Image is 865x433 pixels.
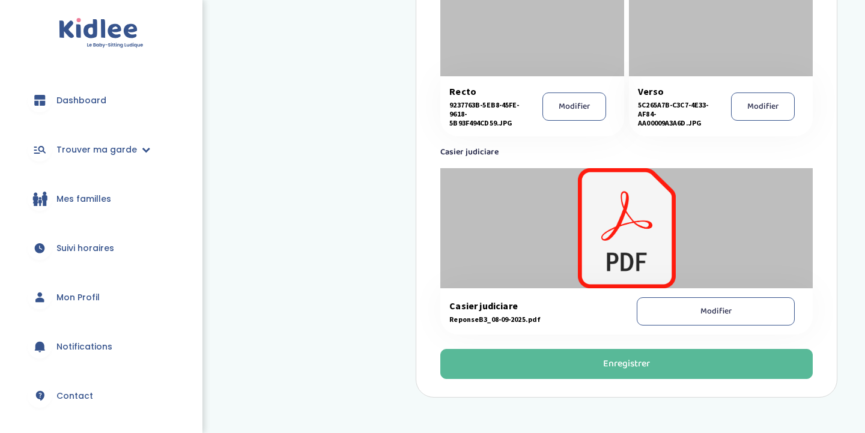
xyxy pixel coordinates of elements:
[56,94,106,107] span: Dashboard
[56,193,111,205] span: Mes familles
[59,18,144,49] img: logo.svg
[603,357,650,371] div: Enregistrer
[56,390,93,402] span: Contact
[638,100,709,127] span: 5C265A7B-C3C7-4E33-AF84-AA00009A3A6D.JPG
[18,177,184,220] a: Mes familles
[440,349,813,379] button: Enregistrer
[638,85,709,97] span: Verso
[731,92,795,121] button: Modifier
[542,92,606,121] button: Modifier
[18,325,184,368] a: Notifications
[18,128,184,171] a: Trouver ma garde
[449,100,521,127] span: 9237763B-5EB8-45FE-9618-5B93F494CD59.JPG
[18,79,184,122] a: Dashboard
[637,297,795,326] button: Modifier
[449,85,521,97] span: Recto
[56,144,137,156] span: Trouver ma garde
[56,291,100,304] span: Mon Profil
[449,300,616,312] span: Casier judiciare
[18,276,184,319] a: Mon Profil
[56,242,114,255] span: Suivi horaires
[18,226,184,270] a: Suivi horaires
[440,146,813,159] label: Casier judiciare
[56,341,112,353] span: Notifications
[449,315,616,324] span: ReponseB3_08-09-2025.pdf
[18,374,184,417] a: Contact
